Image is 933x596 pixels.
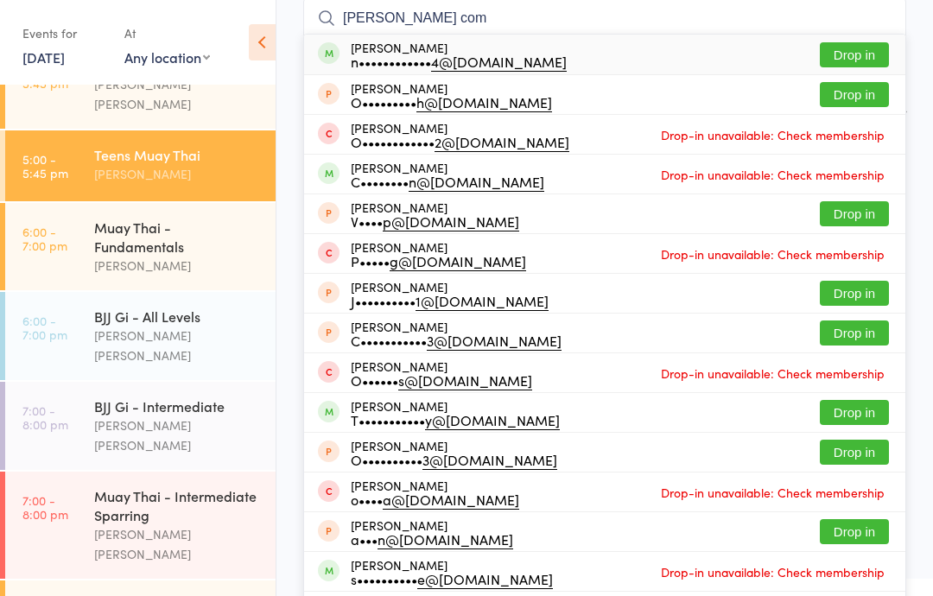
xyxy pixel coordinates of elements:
button: Drop in [820,82,889,107]
div: [PERSON_NAME] [351,320,562,347]
div: [PERSON_NAME] [351,81,552,109]
div: [PERSON_NAME] [351,240,526,268]
div: [PERSON_NAME] [351,200,519,228]
div: T••••••••••• [351,413,560,427]
button: Drop in [820,201,889,226]
div: V•••• [351,214,519,228]
div: [PERSON_NAME] [PERSON_NAME] [94,74,261,114]
div: [PERSON_NAME] [351,399,560,427]
button: Drop in [820,519,889,544]
div: [PERSON_NAME] [PERSON_NAME] [94,326,261,365]
span: Drop-in unavailable: Check membership [657,122,889,148]
span: Drop-in unavailable: Check membership [657,479,889,505]
time: 7:00 - 8:00 pm [22,403,68,431]
div: Muay Thai - Fundamentals [94,218,261,256]
div: At [124,19,210,48]
time: 6:00 - 7:00 pm [22,225,67,252]
div: Events for [22,19,107,48]
div: [PERSON_NAME] [351,518,513,546]
div: J•••••••••• [351,294,549,308]
a: 7:00 -8:00 pmMuay Thai - Intermediate Sparring[PERSON_NAME] [PERSON_NAME] [5,472,276,579]
div: O••••••••• [351,95,552,109]
a: 7:00 -8:00 pmBJJ Gi - Intermediate[PERSON_NAME] [PERSON_NAME] [5,382,276,470]
div: BJJ Gi - Intermediate [94,396,261,415]
div: [PERSON_NAME] [94,164,261,184]
div: [PERSON_NAME] [351,558,553,586]
div: [PERSON_NAME] [351,479,519,506]
span: Drop-in unavailable: Check membership [657,241,889,267]
button: Drop in [820,281,889,306]
div: Muay Thai - Intermediate Sparring [94,486,261,524]
div: [PERSON_NAME] [351,280,549,308]
div: O•••••• [351,373,532,387]
span: Drop-in unavailable: Check membership [657,162,889,187]
a: 6:00 -7:00 pmMuay Thai - Fundamentals[PERSON_NAME] [5,203,276,290]
a: [DATE] [22,48,65,67]
button: Drop in [820,440,889,465]
div: [PERSON_NAME] [351,41,567,68]
div: [PERSON_NAME] [PERSON_NAME] [94,415,261,455]
div: O•••••••••••• [351,135,569,149]
div: [PERSON_NAME] [351,121,569,149]
div: a••• [351,532,513,546]
div: O•••••••••• [351,453,557,466]
a: 5:00 -5:45 pmTeens Muay Thai[PERSON_NAME] [5,130,276,201]
span: Drop-in unavailable: Check membership [657,360,889,386]
time: 5:00 - 5:45 pm [22,62,68,90]
div: s•••••••••• [351,572,553,586]
div: [PERSON_NAME] [351,161,544,188]
span: Drop-in unavailable: Check membership [657,559,889,585]
a: 6:00 -7:00 pmBJJ Gi - All Levels[PERSON_NAME] [PERSON_NAME] [5,292,276,380]
button: Drop in [820,42,889,67]
div: [PERSON_NAME] [351,439,557,466]
a: 5:00 -5:45 pmKids Muay Thai[PERSON_NAME] [PERSON_NAME] [5,41,276,129]
div: [PERSON_NAME] [94,256,261,276]
div: [PERSON_NAME] [PERSON_NAME] [94,524,261,564]
div: P••••• [351,254,526,268]
div: Teens Muay Thai [94,145,261,164]
time: 6:00 - 7:00 pm [22,314,67,341]
div: n•••••••••••• [351,54,567,68]
div: o•••• [351,492,519,506]
button: Drop in [820,320,889,346]
button: Drop in [820,400,889,425]
div: BJJ Gi - All Levels [94,307,261,326]
div: C••••••••••• [351,333,562,347]
div: [PERSON_NAME] [351,359,532,387]
time: 5:00 - 5:45 pm [22,152,68,180]
div: C•••••••• [351,174,544,188]
time: 7:00 - 8:00 pm [22,493,68,521]
div: Any location [124,48,210,67]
